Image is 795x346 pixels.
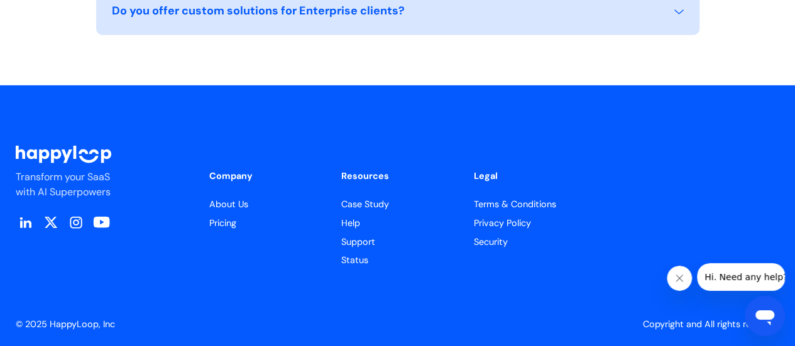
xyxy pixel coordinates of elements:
a: Copyright and All rights reserved [643,318,779,330]
div: Company [209,170,321,183]
a: HappyLoop's Privacy Policy [474,217,586,230]
div: © 2025 HappyLoop, Inc [16,318,115,332]
p: Transform your SaaS with AI Superpowers [16,170,119,200]
a: Visit HappyLoop on LinkedIn [16,215,36,237]
a: HappyLoop's Terms & Conditions [474,198,586,212]
iframe: Button to launch messaging window [745,296,785,336]
a: Visit HappyLoop on Instagram [66,217,86,235]
a: Read HappyLoop case studies [341,198,453,212]
div: Resources [341,170,453,183]
a: Follow HappyLoop on Twitter [41,217,61,235]
a: View HappyLoop pricing plans [209,217,321,230]
a: Get help with HappyLoop [341,217,453,230]
iframe: Close message [667,266,692,291]
a: HappyLoop's Status [341,254,453,268]
a: HappyLoop's Security Page [474,235,586,249]
a: Learn more about HappyLoop [209,198,321,212]
div: Do you offer custom solutions for Enterprise clients? [112,3,405,19]
iframe: Message from company [697,263,785,291]
a: Contact HappyLoop support [341,235,453,249]
span: Hi. Need any help? [8,9,90,19]
div: Legal [474,170,586,183]
a: Watch HappyLoop videos on YouTub [91,217,111,235]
